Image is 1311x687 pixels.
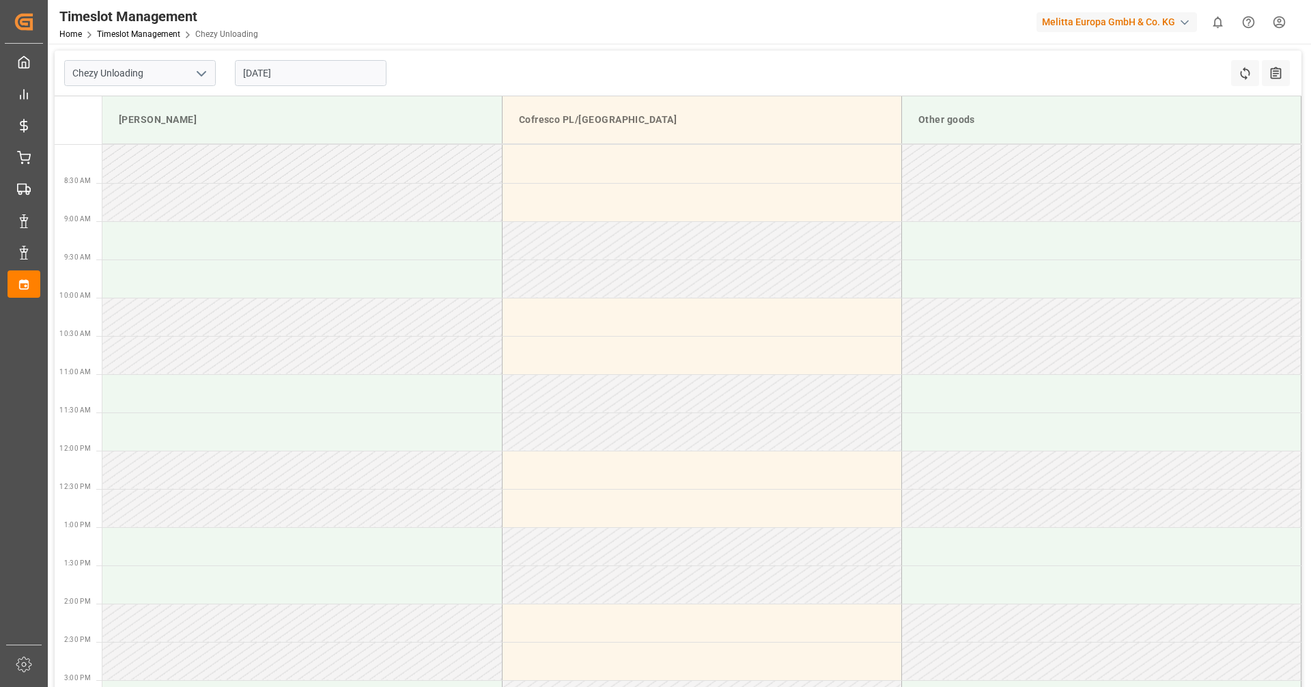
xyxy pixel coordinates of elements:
div: Melitta Europa GmbH & Co. KG [1037,12,1197,32]
button: Melitta Europa GmbH & Co. KG [1037,9,1202,35]
button: open menu [191,63,211,84]
input: Type to search/select [64,60,216,86]
span: 10:00 AM [59,292,91,299]
span: 9:30 AM [64,253,91,261]
button: Help Center [1233,7,1264,38]
div: Cofresco PL/[GEOGRAPHIC_DATA] [513,107,890,132]
span: 11:30 AM [59,406,91,414]
div: [PERSON_NAME] [113,107,491,132]
span: 11:00 AM [59,368,91,376]
span: 9:00 AM [64,215,91,223]
div: Timeslot Management [59,6,258,27]
span: 1:30 PM [64,559,91,567]
button: show 0 new notifications [1202,7,1233,38]
span: 3:00 PM [64,674,91,682]
span: 8:30 AM [64,177,91,184]
input: DD-MM-YYYY [235,60,386,86]
span: 2:00 PM [64,598,91,605]
a: Home [59,29,82,39]
span: 10:30 AM [59,330,91,337]
span: 2:30 PM [64,636,91,643]
span: 12:00 PM [59,445,91,452]
span: 1:00 PM [64,521,91,529]
span: 12:30 PM [59,483,91,490]
div: Other goods [913,107,1290,132]
a: Timeslot Management [97,29,180,39]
